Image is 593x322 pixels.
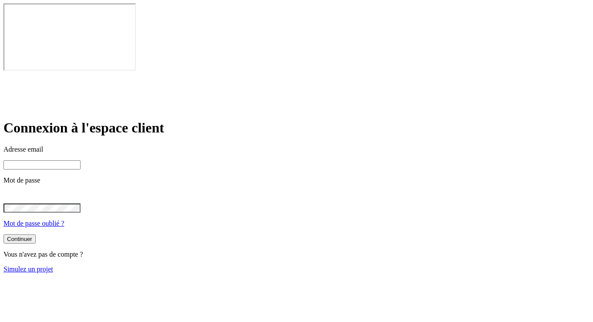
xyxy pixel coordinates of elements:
[3,265,53,273] a: Simulez un projet
[3,120,590,136] h1: Connexion à l'espace client
[3,234,36,244] button: Continuer
[3,220,64,227] a: Mot de passe oublié ?
[7,236,32,242] div: Continuer
[3,176,590,184] p: Mot de passe
[3,251,590,258] p: Vous n'avez pas de compte ?
[3,146,590,153] p: Adresse email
